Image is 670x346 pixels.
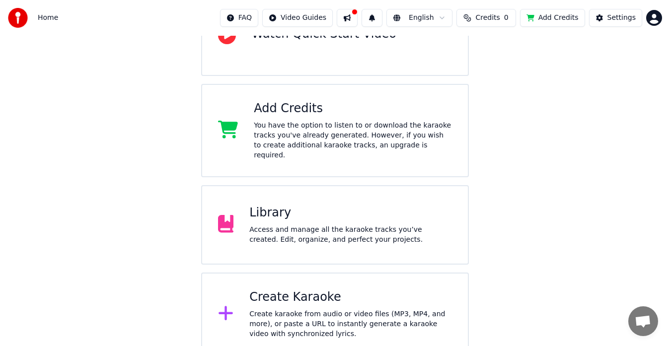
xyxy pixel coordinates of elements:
[38,13,58,23] span: Home
[249,289,452,305] div: Create Karaoke
[475,13,500,23] span: Credits
[8,8,28,28] img: youka
[456,9,516,27] button: Credits0
[38,13,58,23] nav: breadcrumb
[254,121,452,160] div: You have the option to listen to or download the karaoke tracks you've already generated. However...
[589,9,642,27] button: Settings
[628,306,658,336] div: Open chat
[262,9,333,27] button: Video Guides
[249,225,452,245] div: Access and manage all the karaoke tracks you’ve created. Edit, organize, and perfect your projects.
[254,101,452,117] div: Add Credits
[520,9,585,27] button: Add Credits
[607,13,636,23] div: Settings
[249,309,452,339] div: Create karaoke from audio or video files (MP3, MP4, and more), or paste a URL to instantly genera...
[220,9,258,27] button: FAQ
[504,13,509,23] span: 0
[249,205,452,221] div: Library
